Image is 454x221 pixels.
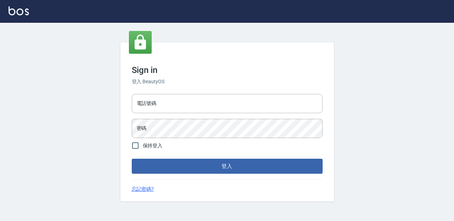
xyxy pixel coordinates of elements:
[132,185,154,193] a: 忘記密碼?
[132,78,323,85] h6: 登入 BeautyOS
[132,65,323,75] h3: Sign in
[143,142,163,149] span: 保持登入
[9,6,29,15] img: Logo
[132,159,323,174] button: 登入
